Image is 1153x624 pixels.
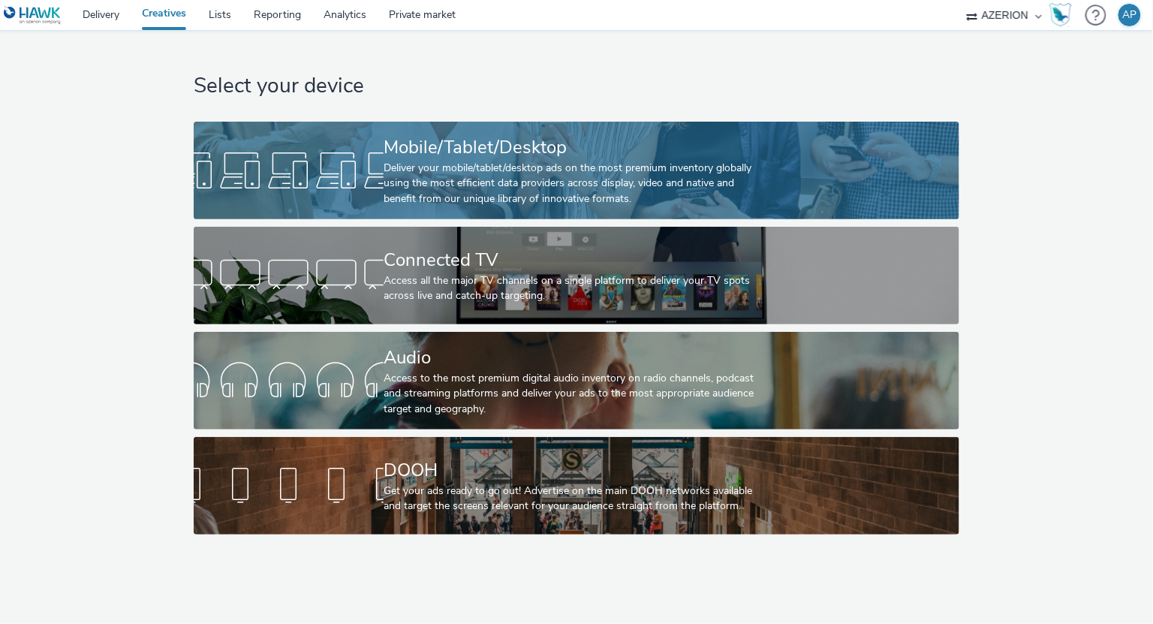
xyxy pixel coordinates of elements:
[384,484,763,514] div: Get your ads ready to go out! Advertise on the main DOOH networks available and target the screen...
[384,161,763,206] div: Deliver your mobile/tablet/desktop ads on the most premium inventory globally using the most effi...
[384,134,763,161] div: Mobile/Tablet/Desktop
[384,345,763,371] div: Audio
[384,457,763,484] div: DOOH
[4,6,62,25] img: undefined Logo
[384,273,763,304] div: Access all the major TV channels on a single platform to deliver your TV spots across live and ca...
[194,72,959,101] h1: Select your device
[384,247,763,273] div: Connected TV
[1049,3,1072,27] img: Hawk Academy
[1049,3,1078,27] a: Hawk Academy
[194,437,959,535] a: DOOHGet your ads ready to go out! Advertise on the main DOOH networks available and target the sc...
[384,371,763,417] div: Access to the most premium digital audio inventory on radio channels, podcast and streaming platf...
[194,332,959,430] a: AudioAccess to the most premium digital audio inventory on radio channels, podcast and streaming ...
[1123,4,1137,26] div: AP
[194,122,959,219] a: Mobile/Tablet/DesktopDeliver your mobile/tablet/desktop ads on the most premium inventory globall...
[194,227,959,324] a: Connected TVAccess all the major TV channels on a single platform to deliver your TV spots across...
